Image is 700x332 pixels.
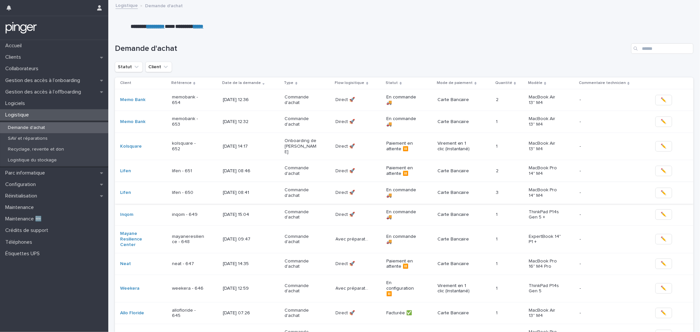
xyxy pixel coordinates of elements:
[285,165,318,176] p: Commande d'achat
[437,212,470,218] p: Carte Bancaire
[222,79,261,87] p: Date de la demande
[3,251,45,257] p: Étiquettes UPS
[115,111,693,133] tr: Memo Bank memobank - 653[DATE] 12:32Commande d'achatDirect 🚀Direct 🚀 En commande 🚚​Carte Bancaire...
[120,190,131,196] a: Lifen
[580,310,645,316] p: -
[172,141,205,152] p: kolsquare - 652
[655,95,672,105] button: ✏️
[580,237,645,242] p: -
[336,309,356,316] p: Direct 🚀
[387,94,419,106] p: En commande 🚚​
[120,212,133,218] a: Inqom
[336,142,356,149] p: Direct 🚀
[661,260,667,267] span: ✏️
[661,143,667,150] span: ✏️
[3,66,44,72] p: Collaborateurs
[387,141,419,152] p: Paiement en attente ⏸️
[437,97,470,103] p: Carte Bancaire
[387,165,419,176] p: Paiement en attente ⏸️
[223,261,256,267] p: [DATE] 14:35
[3,125,50,131] p: Demande d'achat
[336,235,370,242] p: Avec préparation 🛠️
[3,216,47,222] p: Maintenance 🆕
[120,231,153,247] a: Mayane Resilience Center
[115,275,693,302] tr: Weekera weekera - 646[DATE] 12:59Commande d'achatAvec préparation 🛠️Avec préparation 🛠️ En config...
[115,204,693,226] tr: Inqom inqom - 649[DATE] 15:04Commande d'achatDirect 🚀Direct 🚀 En commande 🚚​Carte Bancaire11 Thin...
[120,168,131,174] a: Lifen
[655,166,672,176] button: ✏️
[172,190,205,196] p: lifen - 650
[172,286,205,291] p: weekera - 646
[145,62,172,72] button: Client
[580,261,645,267] p: -
[285,308,318,319] p: Commande d'achat
[529,308,562,319] p: MacBook Air 13'' M4
[284,79,294,87] p: Type
[655,259,672,269] button: ✏️
[336,96,356,103] p: Direct 🚀
[580,190,645,196] p: -
[437,283,470,294] p: Virement en 1 clic (Instantané)
[171,79,192,87] p: Référence
[3,227,53,234] p: Crédits de support
[661,285,667,292] span: ✏️
[661,97,667,103] span: ✏️
[580,212,645,218] p: -
[661,310,667,316] span: ✏️
[387,234,419,245] p: En commande 🚚​
[580,286,645,291] p: -
[529,94,562,106] p: MacBook Air 13'' M4
[285,283,318,294] p: Commande d'achat
[496,284,499,291] p: 1
[172,308,205,319] p: allofloride - 645
[285,209,318,220] p: Commande d'achat
[387,187,419,198] p: En commande 🚚​
[496,211,499,218] p: 1
[3,54,26,60] p: Clients
[437,168,470,174] p: Carte Bancaire
[120,79,131,87] p: Client
[3,112,34,118] p: Logistique
[336,167,356,174] p: Direct 🚀
[3,77,85,84] p: Gestion des accès à l’onboarding
[387,280,419,297] p: En configuration ⏸️
[655,141,672,152] button: ✏️
[3,157,62,163] p: Logistique du stockage
[3,136,53,141] p: SAV et réparations
[120,310,144,316] a: Allo Floride
[661,118,667,125] span: ✏️
[223,286,256,291] p: [DATE] 12:59
[115,62,143,72] button: Statut
[529,187,562,198] p: MacBook Pro 14" M4
[437,190,470,196] p: Carte Bancaire
[496,235,499,242] p: 1
[116,1,138,9] a: Logistique
[661,190,667,196] span: ✏️
[387,116,419,127] p: En commande 🚚​
[115,253,693,275] tr: Neat neat - 647[DATE] 14:35Commande d'achatDirect 🚀Direct 🚀 Paiement en attente ⏸️Carte Bancaire1...
[529,283,562,294] p: ThinkPad P14s Gen 5
[580,119,645,125] p: -
[120,119,145,125] a: Memo Bank
[437,79,473,87] p: Mode de paiement
[336,189,356,196] p: Direct 🚀
[655,116,672,127] button: ✏️
[529,165,562,176] p: MacBook Pro 14" M4
[496,96,500,103] p: 2
[580,168,645,174] p: -
[115,160,693,182] tr: Lifen lifen - 651[DATE] 08:46Commande d'achatDirect 🚀Direct 🚀 Paiement en attente ⏸️Carte Bancair...
[580,144,645,149] p: -
[387,209,419,220] p: En commande 🚚​
[223,237,256,242] p: [DATE] 09:47
[172,212,205,218] p: inqom - 649
[496,142,499,149] p: 1
[661,211,667,218] span: ✏️
[437,310,470,316] p: Carte Bancaire
[495,79,512,87] p: Quantité
[5,21,37,34] img: mTgBEunGTSyRkCgitkcU
[529,209,562,220] p: ThinkPad P14s Gen 5 +
[336,284,370,291] p: Avec préparation 🛠️
[661,168,667,174] span: ✏️
[172,261,205,267] p: neat - 647
[437,237,470,242] p: Carte Bancaire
